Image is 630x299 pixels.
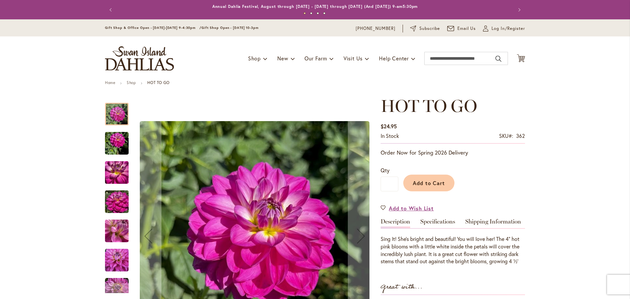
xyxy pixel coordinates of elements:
[304,12,306,14] button: 1 of 4
[381,204,434,212] a: Add to Wish List
[105,213,135,242] div: HOT TO GO
[105,155,135,184] div: HOT TO GO
[105,3,118,16] button: Previous
[465,219,521,228] a: Shipping Information
[381,149,525,157] p: Order Now for Spring 2026 Delivery
[381,219,410,228] a: Description
[105,184,135,213] div: HOT TO GO
[105,157,129,188] img: HOT TO GO
[420,219,455,228] a: Specifications
[304,55,327,62] span: Our Farm
[381,123,397,130] span: $24.95
[248,55,261,62] span: Shop
[105,26,201,30] span: Gift Shop & Office Open - [DATE]-[DATE] 9-4:30pm /
[277,55,288,62] span: New
[105,80,115,85] a: Home
[105,46,174,71] a: store logo
[447,25,476,32] a: Email Us
[403,175,454,191] button: Add to Cart
[381,96,477,116] span: HOT TO GO
[147,80,169,85] strong: HOT TO GO
[381,235,525,265] p: Sing It! She’s bright and beautiful! You will love her! The 4” hot pink blooms with a little whit...
[410,25,440,32] a: Subscribe
[381,132,399,140] div: Availability
[381,282,423,292] strong: Great with...
[413,180,445,186] span: Add to Cart
[381,167,389,174] span: Qty
[381,219,525,265] div: Detailed Product Info
[389,204,434,212] span: Add to Wish List
[310,12,312,14] button: 2 of 4
[492,25,525,32] span: Log In/Register
[105,186,129,218] img: HOT TO GO
[105,128,129,159] img: HOT TO GO
[93,213,140,249] img: HOT TO GO
[201,26,259,30] span: Gift Shop Open - [DATE] 10-3pm
[457,25,476,32] span: Email Us
[105,125,135,155] div: HOT TO GO
[323,12,325,14] button: 4 of 4
[105,242,135,271] div: HOT TO GO
[212,4,418,9] a: Annual Dahlia Festival, August through [DATE] - [DATE] through [DATE] (And [DATE]) 9-am5:30pm
[317,12,319,14] button: 3 of 4
[499,132,513,139] strong: SKU
[483,25,525,32] a: Log In/Register
[105,96,135,125] div: HOT TO GO
[379,55,409,62] span: Help Center
[381,132,399,139] span: In stock
[105,283,129,293] div: Next
[516,132,525,140] div: 362
[356,25,395,32] a: [PHONE_NUMBER]
[127,80,136,85] a: Shop
[419,25,440,32] span: Subscribe
[105,248,129,272] img: HOT TO GO
[5,276,23,294] iframe: Launch Accessibility Center
[512,3,525,16] button: Next
[344,55,363,62] span: Visit Us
